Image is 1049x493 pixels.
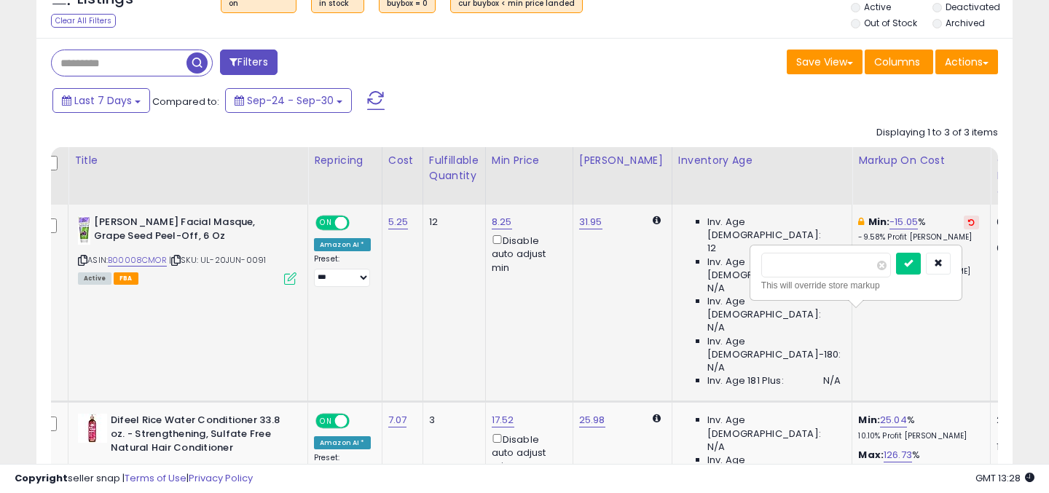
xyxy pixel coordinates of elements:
[858,431,979,441] p: 10.10% Profit [PERSON_NAME]
[220,50,277,75] button: Filters
[876,126,998,140] div: Displaying 1 to 3 of 3 items
[874,55,920,69] span: Columns
[946,1,1000,13] label: Deactivated
[880,413,907,427] a: 25.04
[108,254,167,267] a: B00008CMOR
[51,14,116,28] div: Clear All Filters
[189,471,253,485] a: Privacy Policy
[579,215,602,229] a: 31.95
[823,374,841,387] span: N/A
[858,153,984,168] div: Markup on Cost
[388,153,417,168] div: Cost
[347,217,371,229] span: OFF
[864,1,891,13] label: Active
[74,153,302,168] div: Title
[761,278,951,293] div: This will override store markup
[317,415,335,427] span: ON
[78,272,111,285] span: All listings currently available for purchase on Amazon
[707,242,716,255] span: 12
[78,414,107,443] img: 31FHW8WtoXL._SL40_.jpg
[946,17,985,29] label: Archived
[225,88,352,113] button: Sep-24 - Sep-30
[15,472,253,486] div: seller snap | |
[314,238,371,251] div: Amazon AI *
[125,471,186,485] a: Terms of Use
[852,147,991,205] th: The percentage added to the cost of goods (COGS) that forms the calculator for Min & Max prices.
[935,50,998,74] button: Actions
[74,93,132,108] span: Last 7 Days
[492,431,562,473] div: Disable auto adjust min
[429,414,474,427] div: 3
[314,436,371,449] div: Amazon AI *
[15,471,68,485] strong: Copyright
[429,216,474,229] div: 12
[388,413,407,427] a: 7.07
[78,216,296,283] div: ASIN:
[975,471,1034,485] span: 2025-10-8 13:28 GMT
[707,216,841,242] span: Inv. Age [DEMOGRAPHIC_DATA]:
[347,415,371,427] span: OFF
[492,232,562,275] div: Disable auto adjust min
[314,153,376,168] div: Repricing
[707,414,841,440] span: Inv. Age [DEMOGRAPHIC_DATA]:
[52,88,150,113] button: Last 7 Days
[94,216,271,246] b: [PERSON_NAME] Facial Masque, Grape Seed Peel-Off, 6 Oz
[152,95,219,109] span: Compared to:
[388,215,409,229] a: 5.25
[707,295,841,321] span: Inv. Age [DEMOGRAPHIC_DATA]:
[858,414,979,441] div: %
[492,153,567,168] div: Min Price
[707,321,725,334] span: N/A
[678,153,846,168] div: Inventory Age
[707,374,784,387] span: Inv. Age 181 Plus:
[868,215,890,229] b: Min:
[78,216,90,245] img: 41U9wI6g0zL._SL40_.jpg
[864,17,917,29] label: Out of Stock
[707,282,725,295] span: N/A
[114,272,138,285] span: FBA
[707,256,841,282] span: Inv. Age [DEMOGRAPHIC_DATA]:
[858,449,979,476] div: %
[889,215,918,229] a: -15.05
[247,93,334,108] span: Sep-24 - Sep-30
[858,216,979,242] div: %
[492,215,512,229] a: 8.25
[314,254,371,287] div: Preset:
[111,414,288,458] b: Difeel Rice Water Conditioner 33.8 oz. - Strengthening, Sulfate Free Natural Hair Conditioner
[429,153,479,184] div: Fulfillable Quantity
[579,413,605,427] a: 25.98
[787,50,863,74] button: Save View
[707,441,725,454] span: N/A
[858,413,880,427] b: Min:
[492,413,514,427] a: 17.52
[858,232,979,242] p: -9.58% Profit [PERSON_NAME]
[707,361,725,374] span: N/A
[579,153,666,168] div: [PERSON_NAME]
[884,448,912,462] a: 126.73
[858,448,884,462] b: Max:
[707,335,841,361] span: Inv. Age [DEMOGRAPHIC_DATA]-180:
[865,50,933,74] button: Columns
[169,254,266,266] span: | SKU: UL-20JUN-0091
[317,217,335,229] span: ON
